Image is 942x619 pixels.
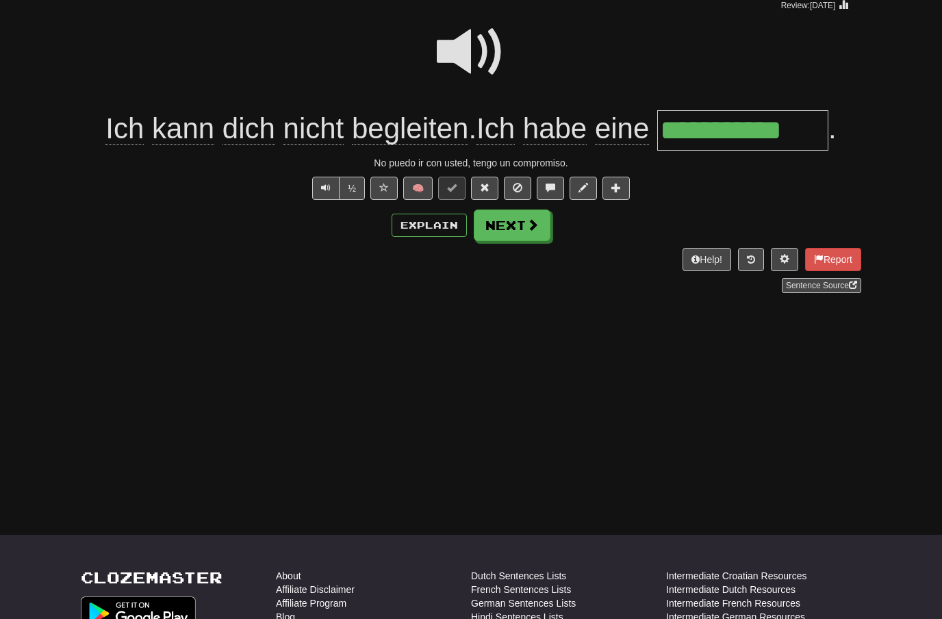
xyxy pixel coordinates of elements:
[570,177,597,200] button: Edit sentence (alt+d)
[283,112,344,145] span: nicht
[276,596,346,610] a: Affiliate Program
[105,112,144,145] span: Ich
[403,177,433,200] button: 🧠
[805,248,861,271] button: Report
[392,214,467,237] button: Explain
[828,112,837,144] span: .
[276,569,301,583] a: About
[595,112,649,145] span: eine
[666,569,806,583] a: Intermediate Croatian Resources
[81,156,861,170] div: No puedo ir con usted, tengo un compromiso.
[476,112,515,145] span: Ich
[471,583,571,596] a: French Sentences Lists
[370,177,398,200] button: Favorite sentence (alt+f)
[537,177,564,200] button: Discuss sentence (alt+u)
[438,177,466,200] button: Set this sentence to 100% Mastered (alt+m)
[666,583,795,596] a: Intermediate Dutch Resources
[152,112,214,145] span: kann
[339,177,365,200] button: ½
[352,112,468,145] span: begleiten
[471,569,566,583] a: Dutch Sentences Lists
[474,210,550,241] button: Next
[471,177,498,200] button: Reset to 0% Mastered (alt+r)
[602,177,630,200] button: Add to collection (alt+a)
[309,177,365,200] div: Text-to-speech controls
[504,177,531,200] button: Ignore sentence (alt+i)
[105,112,657,145] span: .
[666,596,800,610] a: Intermediate French Resources
[683,248,731,271] button: Help!
[523,112,587,145] span: habe
[81,569,222,586] a: Clozemaster
[222,112,275,145] span: dich
[738,248,764,271] button: Round history (alt+y)
[781,1,836,10] small: Review: [DATE]
[782,278,861,293] a: Sentence Source
[471,596,576,610] a: German Sentences Lists
[276,583,355,596] a: Affiliate Disclaimer
[312,177,340,200] button: Play sentence audio (ctl+space)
